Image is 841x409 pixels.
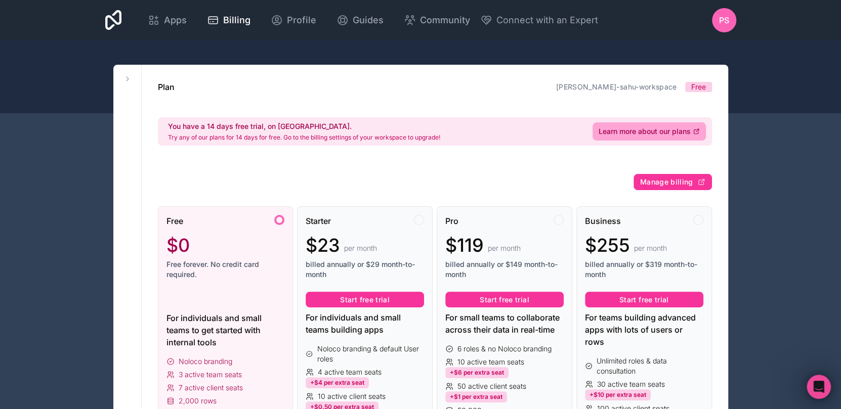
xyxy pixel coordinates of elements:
span: Connect with an Expert [496,13,598,27]
span: $255 [585,235,630,255]
span: $119 [445,235,484,255]
span: 2,000 rows [179,396,217,406]
button: Upload attachment [16,323,24,331]
span: Noloco branding & default User roles [317,344,424,364]
span: Free forever. No credit card required. [166,259,285,280]
button: Emoji picker [32,323,40,331]
span: billed annually or $29 month-to-month [306,259,424,280]
span: Business [585,215,621,227]
span: per month [634,243,667,253]
button: Start free trial [306,292,424,308]
span: 10 active client seats [318,391,386,401]
span: Billing [223,13,250,27]
textarea: Ask a question… [9,302,194,319]
button: go back [7,4,26,23]
a: Guides [328,9,392,31]
iframe: Intercom live chat [807,375,831,399]
span: per month [344,243,377,253]
span: Community [420,13,470,27]
div: +$10 per extra seat [585,389,651,400]
span: Unlimited roles & data consultation [597,356,703,376]
div: +$4 per extra seat [306,377,369,388]
span: Pro [445,215,458,227]
button: Start recording [64,323,72,331]
span: Learn more about our plans [599,126,691,137]
button: Start free trial [585,292,703,308]
span: billed annually or $319 month-to-month [585,259,703,280]
span: 30 active team seats [597,379,665,389]
h2: You have a 14 days free trial, on [GEOGRAPHIC_DATA]. [168,121,440,131]
span: $0 [166,235,190,255]
span: $23 [306,235,340,255]
span: PS [719,14,729,26]
div: For small teams to collaborate across their data in real-time [445,311,564,336]
a: [PERSON_NAME]-sahu-workspace [556,82,677,91]
a: Apps [140,9,195,31]
a: Learn more about our plans [593,122,706,141]
span: 3 active team seats [179,370,242,380]
span: Apps [164,13,187,27]
span: Noloco branding [179,356,232,367]
span: 10 active team seats [457,357,524,367]
h1: Help Bot [49,5,83,13]
div: For individuals and small teams building apps [306,311,424,336]
button: Home [158,4,178,23]
span: 50 active client seats [457,381,526,391]
span: 7 active client seats [179,383,243,393]
div: +$1 per extra seat [445,391,507,402]
div: +$6 per extra seat [445,367,509,378]
p: The team can also help [49,13,126,23]
a: Billing [199,9,259,31]
button: Send a message… [174,319,190,335]
p: Try any of our plans for 14 days for free. Go to the billing settings of your workspace to upgrade! [168,133,440,142]
button: Gif picker [48,323,56,331]
button: Start free trial [445,292,564,308]
img: Profile image for Help Bot [29,6,45,22]
span: per month [488,243,521,253]
span: Profile [287,13,316,27]
div: Close [178,4,196,22]
button: Connect with an Expert [480,13,598,27]
button: Manage billing [634,174,712,190]
span: Manage billing [640,177,693,187]
span: Free [691,82,706,92]
span: Starter [306,215,331,227]
div: For individuals and small teams to get started with internal tools [166,312,285,348]
span: Guides [353,13,384,27]
a: Community [396,9,478,31]
span: 4 active team seats [318,367,382,377]
h1: Plan [158,81,175,93]
a: Profile [263,9,324,31]
div: For teams building advanced apps with lots of users or rows [585,311,703,348]
span: Free [166,215,183,227]
span: billed annually or $149 month-to-month [445,259,564,280]
span: 6 roles & no Noloco branding [457,344,552,354]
